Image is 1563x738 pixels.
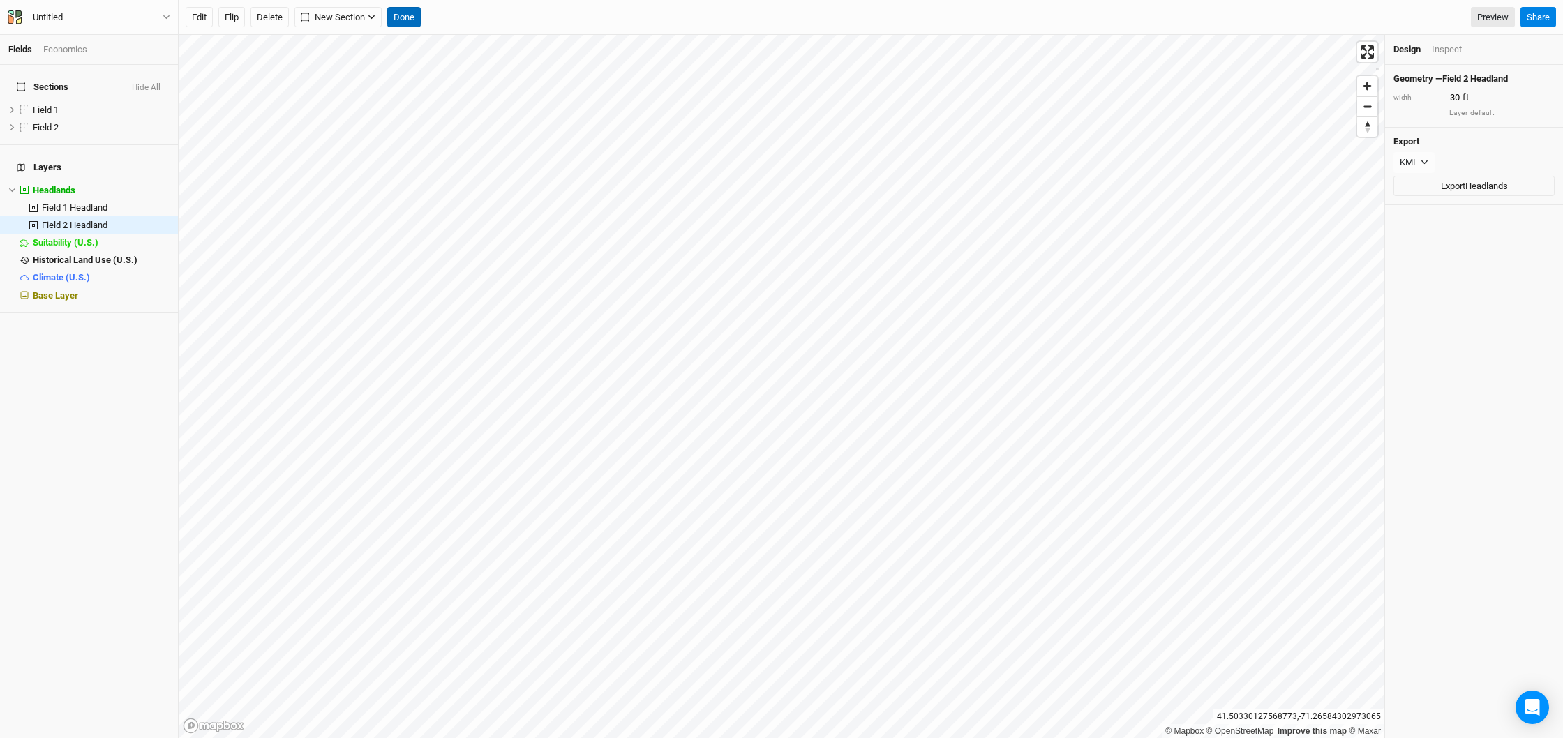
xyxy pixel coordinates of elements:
div: KML [1400,156,1418,170]
button: Delete [250,7,289,28]
button: Edit [186,7,213,28]
a: Fields [8,44,32,54]
div: Design [1393,43,1421,56]
a: Mapbox [1165,726,1204,736]
button: ExportHeadlands [1393,176,1555,197]
a: Preview [1471,7,1515,28]
div: Field 1 Headland [42,202,170,213]
span: Historical Land Use (U.S.) [33,255,137,265]
div: Base Layer [33,290,170,301]
span: Zoom out [1357,97,1377,116]
button: Done [387,7,421,28]
a: Mapbox logo [183,718,244,734]
div: Open Intercom Messenger [1516,691,1549,724]
div: 41.50330127568773 , -71.26584302973065 [1213,709,1384,724]
button: Zoom out [1357,96,1377,116]
span: New Section [301,10,365,24]
span: Field 2 [33,122,59,133]
div: Climate (U.S.) [33,272,170,283]
h4: Layers [8,153,170,181]
button: Enter fullscreen [1357,42,1377,62]
span: Field 1 [33,105,59,115]
h4: Geometry — Field 2 Headland [1393,73,1555,84]
span: Field 2 Headland [42,220,107,230]
button: Zoom in [1357,76,1377,96]
button: New Section [294,7,382,28]
div: Historical Land Use (U.S.) [33,255,170,266]
span: Sections [17,82,68,93]
div: Economics [43,43,87,56]
canvas: Map [179,35,1384,738]
div: width [1393,93,1442,103]
button: Untitled [7,10,171,25]
span: Field 1 Headland [42,202,107,213]
a: Improve this map [1278,726,1347,736]
a: Maxar [1349,726,1381,736]
div: Inspect [1432,43,1462,56]
div: Field 1 [33,105,170,116]
div: Untitled [33,10,63,24]
div: Field 2 [33,122,170,133]
a: OpenStreetMap [1206,726,1274,736]
button: KML [1393,152,1435,173]
button: Reset bearing to north [1357,116,1377,137]
div: Headlands [33,185,170,196]
span: Climate (U.S.) [33,272,90,283]
h4: Export [1393,136,1555,147]
div: Field 2 Headland [42,220,170,231]
div: Layer default [1449,108,1555,119]
span: Suitability (U.S.) [33,237,98,248]
span: Base Layer [33,290,78,301]
button: Share [1520,7,1556,28]
span: Headlands [33,185,75,195]
button: Hide All [131,83,161,93]
button: Flip [218,7,245,28]
div: Suitability (U.S.) [33,237,170,248]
